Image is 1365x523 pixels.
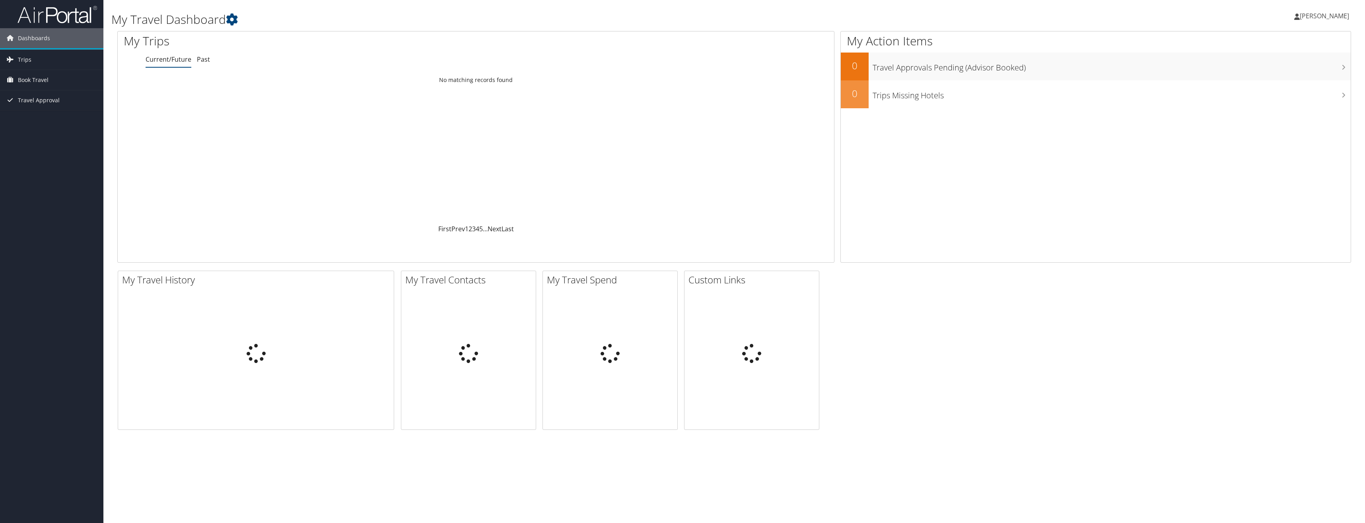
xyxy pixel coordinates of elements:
td: No matching records found [118,73,834,87]
h1: My Trips [124,33,530,49]
a: Next [488,224,502,233]
a: 0Travel Approvals Pending (Advisor Booked) [841,53,1351,80]
h2: My Travel History [122,273,394,287]
img: airportal-logo.png [17,5,97,24]
h3: Trips Missing Hotels [873,86,1351,101]
a: Past [197,55,210,64]
h2: My Travel Spend [547,273,677,287]
a: 4 [476,224,479,233]
a: 0Trips Missing Hotels [841,80,1351,108]
h1: My Action Items [841,33,1351,49]
a: 2 [469,224,472,233]
h1: My Travel Dashboard [111,11,942,28]
span: … [483,224,488,233]
span: [PERSON_NAME] [1300,12,1349,20]
span: Dashboards [18,28,50,48]
h2: 0 [841,59,869,72]
h3: Travel Approvals Pending (Advisor Booked) [873,58,1351,73]
h2: Custom Links [688,273,819,287]
span: Book Travel [18,70,49,90]
a: Last [502,224,514,233]
a: First [438,224,451,233]
span: Trips [18,50,31,70]
a: 1 [465,224,469,233]
a: [PERSON_NAME] [1294,4,1357,28]
a: Prev [451,224,465,233]
a: Current/Future [146,55,191,64]
span: Travel Approval [18,90,60,110]
a: 3 [472,224,476,233]
h2: My Travel Contacts [405,273,536,287]
a: 5 [479,224,483,233]
h2: 0 [841,87,869,100]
